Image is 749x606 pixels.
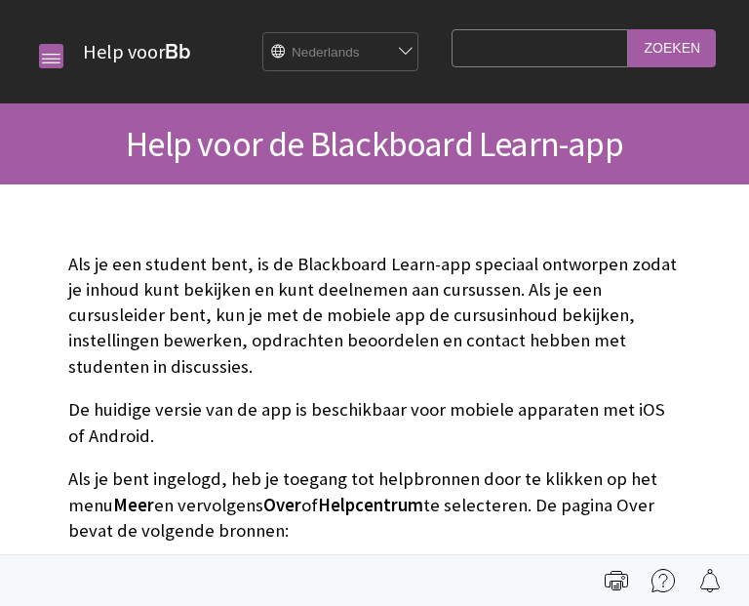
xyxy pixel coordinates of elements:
[263,33,400,72] select: Site Language Selector
[263,494,301,516] span: Over
[698,569,722,592] img: Follow this page
[165,39,191,64] strong: Bb
[126,122,623,166] span: Help voor de Blackboard Learn-app
[651,569,675,592] img: More help
[68,397,681,448] p: De huidige versie van de app is beschikbaar voor mobiele apparaten met iOS of Android.
[605,569,628,592] img: Print
[113,494,154,516] span: Meer
[628,29,716,67] input: Zoeken
[68,252,681,380] p: Als je een student bent, is de Blackboard Learn-app speciaal ontworpen zodat je inhoud kunt bekij...
[68,466,681,544] p: Als je bent ingelogd, heb je toegang tot helpbronnen door te klikken op het menu en vervolgens of...
[83,39,191,63] a: Help voorBb
[318,494,423,516] span: Helpcentrum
